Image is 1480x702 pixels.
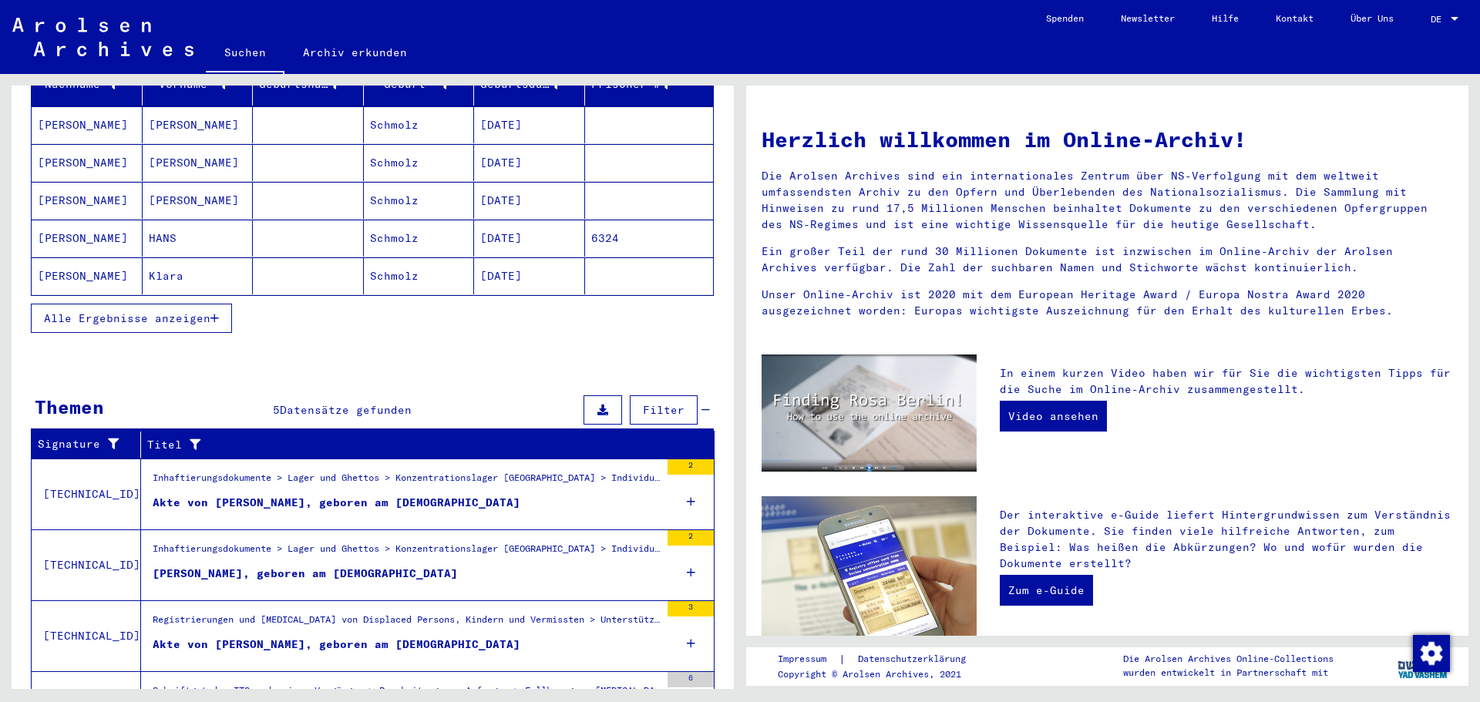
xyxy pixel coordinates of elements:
span: Datensätze gefunden [280,403,412,417]
mat-cell: Schmolz [364,106,475,143]
div: Signature [38,436,121,452]
div: Signature [38,432,140,457]
mat-cell: [DATE] [474,220,585,257]
div: Registrierungen und [MEDICAL_DATA] von Displaced Persons, Kindern und Vermissten > Unterstützungs... [153,613,660,634]
mat-cell: 6324 [585,220,714,257]
button: Filter [630,395,698,425]
p: Der interaktive e-Guide liefert Hintergrundwissen zum Verständnis der Dokumente. Sie finden viele... [1000,507,1453,572]
mat-cell: [PERSON_NAME] [143,182,254,219]
img: yv_logo.png [1394,647,1452,685]
div: 2 [668,459,714,475]
td: [TECHNICAL_ID] [32,458,141,529]
div: Inhaftierungsdokumente > Lager und Ghettos > Konzentrationslager [GEOGRAPHIC_DATA] > Individuelle... [153,542,660,563]
mat-cell: [DATE] [474,106,585,143]
div: Titel [147,432,695,457]
div: 2 [668,530,714,546]
p: Unser Online-Archiv ist 2020 mit dem European Heritage Award / Europa Nostra Award 2020 ausgezeic... [762,287,1453,319]
span: Alle Ergebnisse anzeigen [44,311,210,325]
p: Die Arolsen Archives sind ein internationales Zentrum über NS-Verfolgung mit dem weltweit umfasse... [762,168,1453,233]
div: Inhaftierungsdokumente > Lager und Ghettos > Konzentrationslager [GEOGRAPHIC_DATA] > Individuelle... [153,471,660,492]
mat-cell: Schmolz [364,220,475,257]
mat-cell: HANS [143,220,254,257]
a: Video ansehen [1000,401,1107,432]
span: Filter [643,403,684,417]
a: Archiv erkunden [284,34,425,71]
mat-cell: [PERSON_NAME] [143,144,254,181]
a: Datenschutzerklärung [846,651,984,667]
p: In einem kurzen Video haben wir für Sie die wichtigsten Tipps für die Suche im Online-Archiv zusa... [1000,365,1453,398]
img: video.jpg [762,354,977,472]
mat-cell: Klara [143,257,254,294]
a: Zum e-Guide [1000,575,1093,606]
p: wurden entwickelt in Partnerschaft mit [1123,666,1334,680]
div: Titel [147,437,676,453]
div: Themen [35,393,104,421]
img: Arolsen_neg.svg [12,18,193,56]
td: [TECHNICAL_ID] [32,529,141,600]
td: [TECHNICAL_ID] [32,600,141,671]
button: Alle Ergebnisse anzeigen [31,304,232,333]
span: 5 [273,403,280,417]
mat-cell: [PERSON_NAME] [32,257,143,294]
h1: Herzlich willkommen im Online-Archiv! [762,123,1453,156]
div: Akte von [PERSON_NAME], geboren am [DEMOGRAPHIC_DATA] [153,637,520,653]
mat-cell: [DATE] [474,257,585,294]
mat-cell: Schmolz [364,182,475,219]
p: Ein großer Teil der rund 30 Millionen Dokumente ist inzwischen im Online-Archiv der Arolsen Archi... [762,244,1453,276]
mat-cell: Schmolz [364,144,475,181]
mat-cell: [PERSON_NAME] [32,144,143,181]
div: Akte von [PERSON_NAME], geboren am [DEMOGRAPHIC_DATA] [153,495,520,511]
div: 3 [668,601,714,616]
mat-cell: [PERSON_NAME] [143,106,254,143]
mat-cell: [PERSON_NAME] [32,220,143,257]
div: 6 [668,672,714,687]
img: Zustimmung ändern [1413,635,1450,672]
mat-cell: [DATE] [474,144,585,181]
a: Suchen [206,34,284,74]
span: DE [1431,14,1448,25]
mat-cell: [PERSON_NAME] [32,182,143,219]
p: Die Arolsen Archives Online-Collections [1123,652,1334,666]
div: | [778,651,984,667]
p: Copyright © Arolsen Archives, 2021 [778,667,984,681]
img: eguide.jpg [762,496,977,640]
div: [PERSON_NAME], geboren am [DEMOGRAPHIC_DATA] [153,566,458,582]
a: Impressum [778,651,839,667]
mat-cell: Schmolz [364,257,475,294]
mat-cell: [PERSON_NAME] [32,106,143,143]
mat-cell: [DATE] [474,182,585,219]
